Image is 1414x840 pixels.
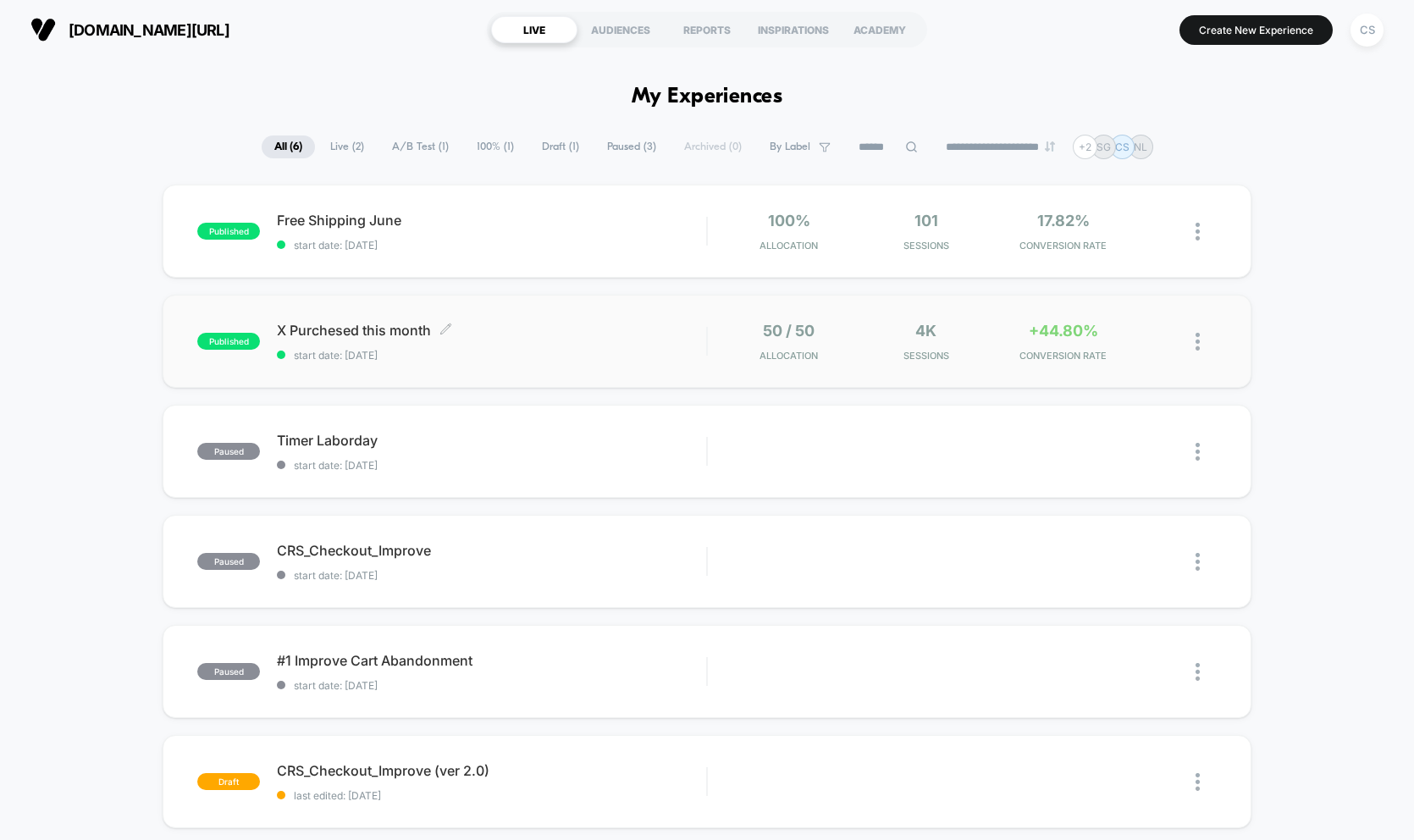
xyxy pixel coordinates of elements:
span: A/B Test ( 1 ) [379,135,461,158]
span: Sessions [862,240,991,251]
div: AUDIENCES [577,16,664,43]
span: start date: [DATE] [277,459,706,472]
p: CS [1115,141,1130,153]
img: close [1196,553,1200,571]
p: SG [1096,141,1111,153]
span: Allocation [759,240,818,251]
img: close [1196,773,1200,791]
span: Free Shipping June [277,212,706,229]
span: last edited: [DATE] [277,789,706,802]
div: ACADEMY [837,16,923,43]
span: [DOMAIN_NAME][URL] [69,21,229,39]
span: start date: [DATE] [277,569,706,582]
span: Sessions [862,350,991,362]
span: Timer Laborday [277,432,706,449]
span: 100% ( 1 ) [464,135,527,158]
span: Draft ( 1 ) [529,135,592,158]
span: All ( 6 ) [262,135,315,158]
span: start date: [DATE] [277,679,706,692]
span: CRS_Checkout_Improve [277,542,706,559]
img: close [1196,443,1200,461]
span: published [197,333,260,350]
span: published [197,223,260,240]
span: CRS_Checkout_Improve (ver 2.0) [277,762,706,779]
span: draft [197,773,260,790]
span: 101 [914,212,938,229]
span: 4k [915,322,936,340]
span: Live ( 2 ) [318,135,377,158]
div: INSPIRATIONS [750,16,837,43]
h1: My Experiences [632,85,783,109]
div: + 2 [1073,135,1097,159]
img: close [1196,663,1200,681]
img: Visually logo [30,17,56,42]
span: 50 / 50 [763,322,815,340]
p: NL [1134,141,1147,153]
img: end [1045,141,1055,152]
span: paused [197,443,260,460]
span: +44.80% [1029,322,1098,340]
div: REPORTS [664,16,750,43]
img: close [1196,223,1200,240]
span: 100% [768,212,810,229]
div: CS [1350,14,1384,47]
span: paused [197,553,260,570]
span: #1 Improve Cart Abandonment [277,652,706,669]
span: paused [197,663,260,680]
span: start date: [DATE] [277,349,706,362]
button: CS [1345,13,1389,47]
span: start date: [DATE] [277,239,706,251]
span: Allocation [759,350,818,362]
div: LIVE [491,16,577,43]
span: CONVERSION RATE [999,240,1128,251]
span: 17.82% [1037,212,1090,229]
button: Create New Experience [1179,15,1333,45]
button: [DOMAIN_NAME][URL] [25,16,235,43]
span: CONVERSION RATE [999,350,1128,362]
img: close [1196,333,1200,351]
span: Paused ( 3 ) [594,135,669,158]
span: X Purchesed this month [277,322,706,339]
span: By Label [770,141,810,153]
